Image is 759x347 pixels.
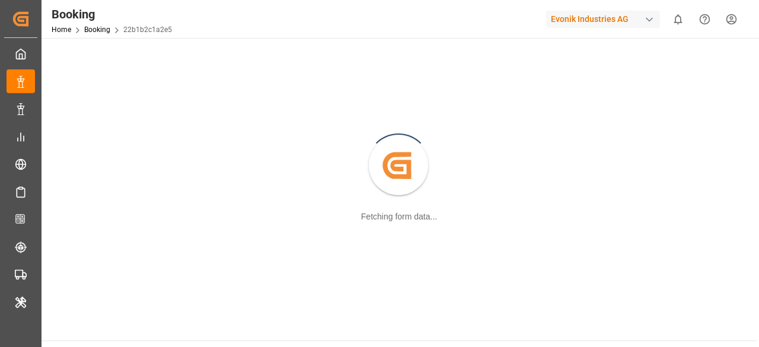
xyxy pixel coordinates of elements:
a: Booking [84,26,110,34]
button: Evonik Industries AG [546,8,665,30]
div: Booking [52,5,172,23]
button: Help Center [691,6,718,33]
button: show 0 new notifications [665,6,691,33]
div: Evonik Industries AG [546,11,660,28]
div: Fetching form data... [361,211,437,223]
a: Home [52,26,71,34]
